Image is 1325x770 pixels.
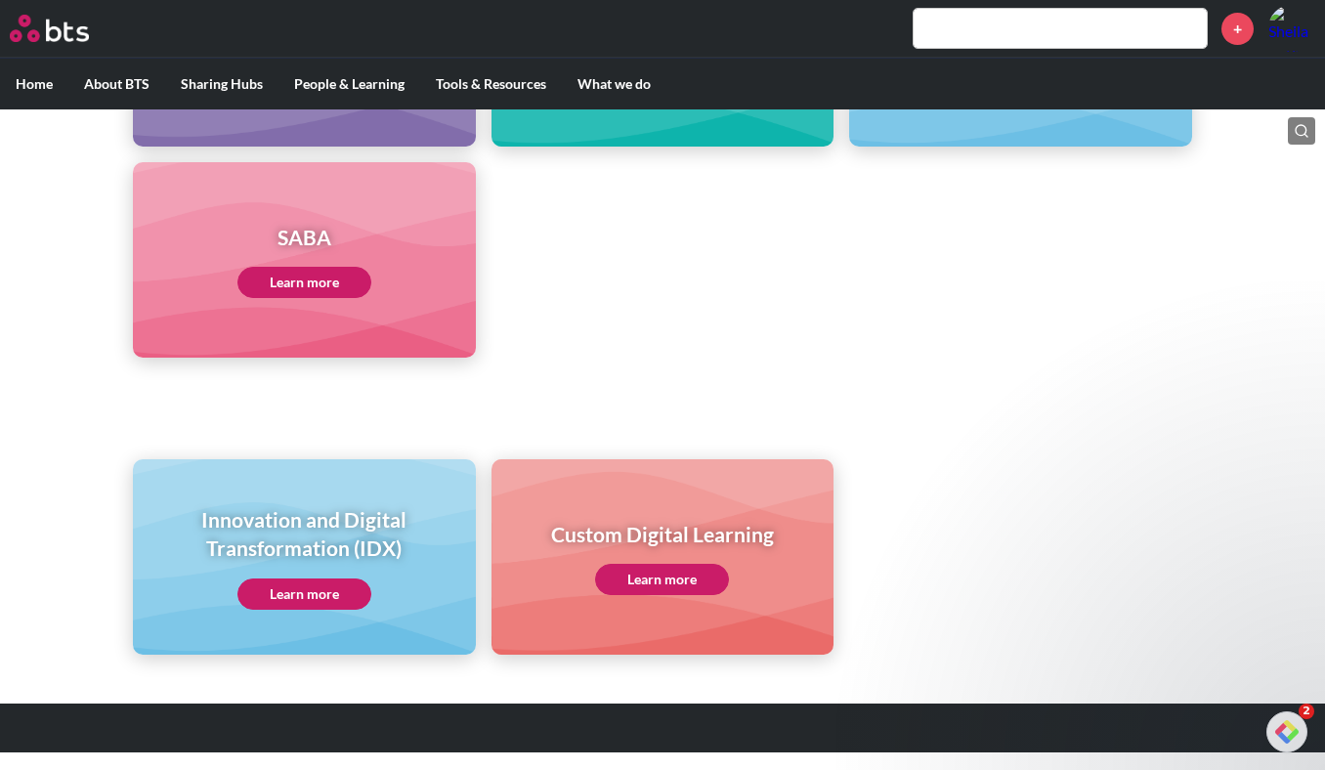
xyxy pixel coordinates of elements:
[562,59,666,109] label: What we do
[237,267,371,298] a: Learn more
[1221,13,1254,45] a: +
[237,578,371,610] a: Learn more
[1268,5,1315,52] img: Sheila Boysen-Rotelli
[278,59,420,109] label: People & Learning
[237,223,371,251] h1: SABA
[10,15,89,42] img: BTS Logo
[551,520,774,548] h1: Custom Digital Learning
[147,505,462,563] h1: Innovation and Digital Transformation (IDX)
[1299,704,1314,719] span: 2
[10,15,125,42] a: Go home
[934,352,1325,717] iframe: Intercom notifications message
[595,564,729,595] a: Learn more
[1259,704,1305,750] iframe: Intercom live chat
[1268,5,1315,52] a: Profile
[420,59,562,109] label: Tools & Resources
[165,59,278,109] label: Sharing Hubs
[68,59,165,109] label: About BTS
